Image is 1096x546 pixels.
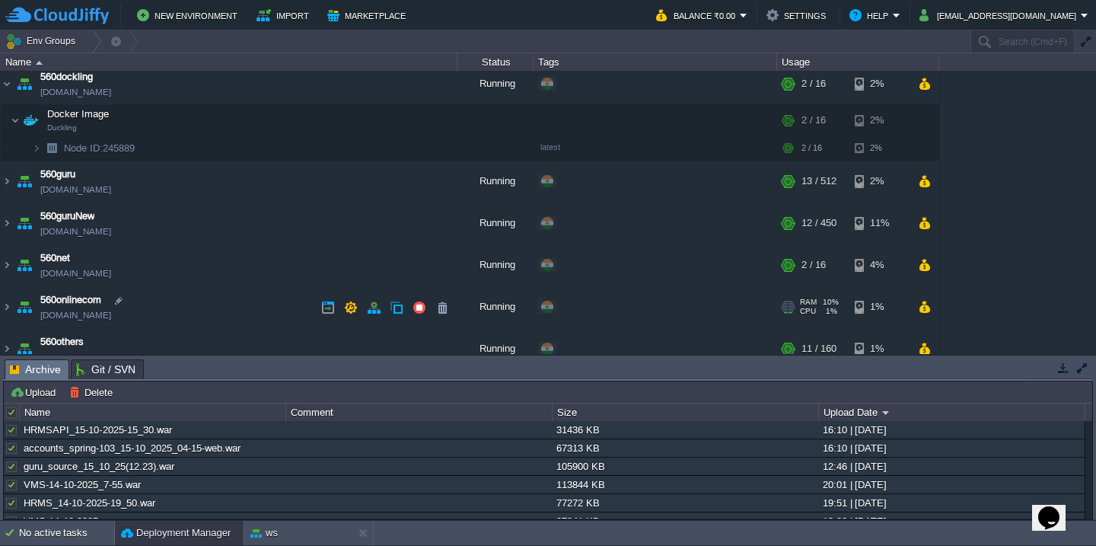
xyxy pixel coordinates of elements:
[11,106,20,136] img: AMDAwAAAACH5BAEAAAAALAAAAAABAAEAAAICRAEAOw==
[46,108,111,121] span: Docker Image
[855,137,904,161] div: 2%
[32,137,41,161] img: AMDAwAAAACH5BAEAAAAALAAAAAABAAEAAAICRAEAOw==
[24,516,116,527] a: VMS-14-10-2025.war
[801,137,822,161] div: 2 / 16
[855,287,904,328] div: 1%
[24,497,155,509] a: HRMS_14-10-2025-19_50.war
[14,64,35,105] img: AMDAwAAAACH5BAEAAAAALAAAAAABAAEAAAICRAEAOw==
[40,70,93,85] a: 560dockling
[14,245,35,286] img: AMDAwAAAACH5BAEAAAAALAAAAAABAAEAAAICRAEAOw==
[553,439,817,457] div: 67313 KB
[823,299,839,308] span: 10%
[62,142,137,155] span: 245889
[69,385,117,399] button: Delete
[1,161,13,203] img: AMDAwAAAACH5BAEAAAAALAAAAAABAAEAAAICRAEAOw==
[819,421,1084,439] div: 16:10 | [DATE]
[40,350,111,366] a: [DOMAIN_NAME]
[5,6,109,25] img: CloudJiffy
[553,404,818,421] div: Size
[819,439,1084,457] div: 16:10 | [DATE]
[64,143,103,155] span: Node ID:
[24,461,174,472] a: guru_source_15_10_25(12.23).war
[822,308,837,317] span: 1%
[14,329,35,370] img: AMDAwAAAACH5BAEAAAAALAAAAAABAAEAAAICRAEAOw==
[778,53,938,71] div: Usage
[24,424,172,436] a: HRMSAPI_15-10-2025-15_30.war
[855,329,904,370] div: 1%
[553,458,817,475] div: 105900 KB
[287,404,552,421] div: Comment
[855,64,904,105] div: 2%
[801,329,836,370] div: 11 / 160
[534,53,776,71] div: Tags
[40,335,84,350] a: 560others
[457,64,534,105] div: Running
[801,245,826,286] div: 2 / 16
[41,137,62,161] img: AMDAwAAAACH5BAEAAAAALAAAAAABAAEAAAICRAEAOw==
[801,64,826,105] div: 2 / 16
[40,267,111,282] a: [DOMAIN_NAME]
[553,512,817,530] div: 87241 KB
[458,53,533,71] div: Status
[21,404,285,421] div: Name
[800,299,817,308] span: RAM
[1032,485,1081,531] iframe: chat widget
[76,360,135,378] span: Git / SVN
[855,245,904,286] div: 4%
[256,6,314,24] button: Import
[24,442,241,454] a: accounts_spring-103_15-10_2025_04-15-web.war
[250,525,278,541] button: ws
[1,329,13,370] img: AMDAwAAAACH5BAEAAAAALAAAAAABAAEAAAICRAEAOw==
[553,421,817,439] div: 31436 KB
[137,6,242,24] button: New Environment
[40,293,101,308] a: 560onlinecom
[457,287,534,328] div: Running
[40,209,94,225] a: 560guruNew
[819,512,1084,530] div: 19:02 | [DATE]
[40,168,75,183] a: 560guru
[849,6,893,24] button: Help
[14,161,35,203] img: AMDAwAAAACH5BAEAAAAALAAAAAABAAEAAAICRAEAOw==
[819,494,1084,512] div: 19:51 | [DATE]
[40,225,111,240] a: [DOMAIN_NAME]
[819,458,1084,475] div: 12:46 | [DATE]
[457,245,534,286] div: Running
[1,64,13,105] img: AMDAwAAAACH5BAEAAAAALAAAAAABAAEAAAICRAEAOw==
[40,251,70,267] a: 560net
[46,109,111,120] a: Docker ImageDuckling
[14,287,35,328] img: AMDAwAAAACH5BAEAAAAALAAAAAABAAEAAAICRAEAOw==
[327,6,410,24] button: Marketplace
[40,183,111,198] a: [DOMAIN_NAME]
[766,6,830,24] button: Settings
[457,203,534,244] div: Running
[10,360,61,379] span: Archive
[553,494,817,512] div: 77272 KB
[1,245,13,286] img: AMDAwAAAACH5BAEAAAAALAAAAAABAAEAAAICRAEAOw==
[801,161,836,203] div: 13 / 512
[457,329,534,370] div: Running
[801,203,836,244] div: 12 / 450
[40,308,111,324] a: [DOMAIN_NAME]
[819,476,1084,493] div: 20:01 | [DATE]
[855,203,904,244] div: 11%
[457,161,534,203] div: Running
[656,6,740,24] button: Balance ₹0.00
[14,203,35,244] img: AMDAwAAAACH5BAEAAAAALAAAAAABAAEAAAICRAEAOw==
[855,161,904,203] div: 2%
[540,143,560,152] span: latest
[62,142,137,155] a: Node ID:245889
[121,525,231,541] button: Deployment Manager
[553,476,817,493] div: 113844 KB
[36,61,43,65] img: AMDAwAAAACH5BAEAAAAALAAAAAABAAEAAAICRAEAOw==
[2,53,457,71] div: Name
[21,106,42,136] img: AMDAwAAAACH5BAEAAAAALAAAAAABAAEAAAICRAEAOw==
[47,124,77,133] span: Duckling
[1,287,13,328] img: AMDAwAAAACH5BAEAAAAALAAAAAABAAEAAAICRAEAOw==
[19,521,114,545] div: No active tasks
[801,106,826,136] div: 2 / 16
